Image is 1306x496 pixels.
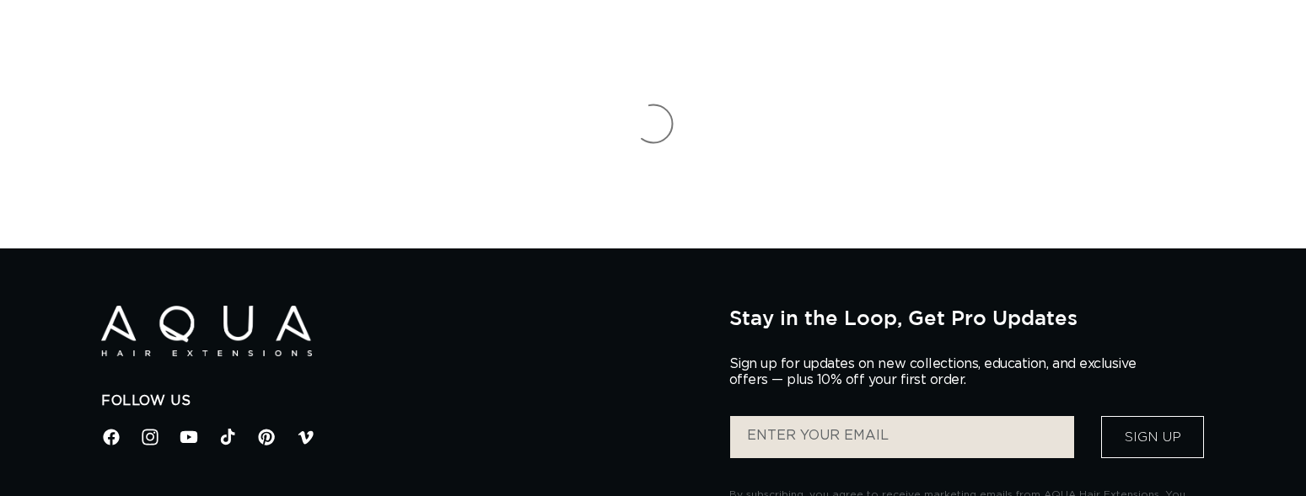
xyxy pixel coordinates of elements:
[729,306,1205,329] h2: Stay in the Loop, Get Pro Updates
[730,416,1074,458] input: ENTER YOUR EMAIL
[101,306,312,357] img: Aqua Hair Extensions
[729,356,1151,388] p: Sign up for updates on new collections, education, and exclusive offers — plus 10% off your first...
[1101,416,1204,458] button: Sign Up
[101,392,704,410] h2: Follow Us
